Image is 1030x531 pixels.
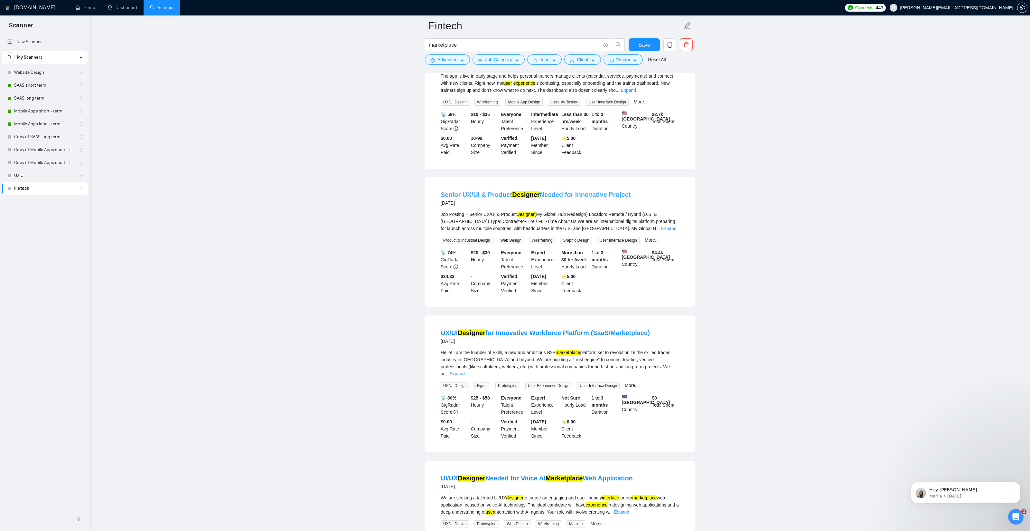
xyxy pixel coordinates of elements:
button: settingAdvancedcaret-down [425,54,470,65]
span: Scanner [4,21,38,34]
b: Everyone [501,250,521,255]
b: Everyone [501,112,521,117]
span: User Experience Design [525,382,572,389]
b: Verified [501,419,518,424]
div: Hourly [470,249,500,270]
b: [DATE] [531,274,546,279]
span: caret-down [552,58,556,63]
div: Hourly Load [560,394,590,416]
button: setting [1017,3,1027,13]
div: Country [621,394,651,416]
b: ⭐️ 5.00 [561,274,576,279]
span: setting [430,58,435,63]
b: $34.33 [441,274,454,279]
a: homeHome [76,5,95,10]
span: caret-down [515,58,519,63]
span: Connects: [855,4,875,11]
a: dashboardDashboard [108,5,137,10]
a: Mobile Apps short - term [14,105,75,118]
li: My Scanners [2,51,88,195]
span: 2 [1021,509,1026,514]
span: folder [533,58,537,63]
b: [GEOGRAPHIC_DATA] [622,394,670,405]
span: User Interface Design [577,382,620,389]
button: delete [680,38,693,51]
span: 443 [876,4,883,11]
b: Expert [531,250,545,255]
a: UX UI [14,169,75,182]
div: Avg Rate Paid [439,135,470,156]
a: SAAS short term [14,79,75,92]
div: Company Size [470,135,500,156]
b: $0.00 [441,136,452,141]
a: Website Design [14,66,75,79]
a: More... [590,521,604,526]
span: holder [79,121,84,127]
button: Save [629,38,660,51]
div: Company Size [470,418,500,439]
mark: Marketplace [546,475,583,482]
div: [DATE] [441,199,631,207]
b: [DATE] [531,136,546,141]
span: user [570,58,574,63]
input: Scanner name... [428,18,682,34]
b: Intermediate [531,112,558,117]
span: idcard [609,58,613,63]
a: More... [634,99,648,104]
a: setting [1017,5,1027,10]
iframe: Intercom notifications message [901,468,1030,514]
span: Figma [474,382,490,389]
b: ⭐️ 0.00 [561,419,576,424]
mark: marketplace [556,350,580,355]
span: caret-down [591,58,595,63]
b: - [471,274,473,279]
img: upwork-logo.png [848,5,853,10]
div: Job Posting – Senior UX/UI & Product (My Global Hub Redesign) Location: Remote / Hybrid (U.S. & [... [441,211,679,232]
b: ⭐️ 5.00 [561,136,576,141]
b: $10 - $35 [471,112,490,117]
span: ... [616,88,620,93]
span: User Interface Design [597,237,640,244]
span: ... [656,226,660,231]
span: Save [638,41,650,49]
span: holder [79,109,84,114]
span: Graphic Design [560,237,592,244]
div: Total Spent [651,249,681,270]
div: Payment Verified [500,273,530,294]
span: Prototyping [474,520,499,527]
span: copy [664,42,676,48]
span: info-circle [454,410,458,414]
div: Hello! I am the founder of Skillr, a new and ambitious B2B platform set to revolutionize the skil... [441,349,679,377]
div: Member Since [530,418,560,439]
div: [DATE] [441,337,650,345]
button: copy [663,38,676,51]
b: [DATE] [531,419,546,424]
div: [DATE] [441,483,633,490]
a: Fintech [14,182,75,195]
span: double-left [77,516,83,522]
a: SAAS long term [14,92,75,105]
b: 📡 80% [441,395,456,401]
a: Reset All [648,56,666,63]
b: [GEOGRAPHIC_DATA] [622,249,670,260]
mark: interface [602,495,619,500]
mark: Designer [458,329,485,336]
span: caret-down [633,58,637,63]
span: caret-down [460,58,464,63]
iframe: Intercom live chat [1008,509,1024,525]
b: 10-99 [471,136,482,141]
span: holder [79,70,84,75]
a: More... [645,237,659,243]
b: $ 4.4k [652,250,663,255]
a: UX/UIDesignerfor Innovative Workforce Platform (SaaS/Marketplace) [441,329,650,336]
div: Member Since [530,273,560,294]
div: Payment Verified [500,418,530,439]
div: Experience Level [530,394,560,416]
b: Expert [531,395,545,401]
mark: user [485,509,494,515]
span: Wireframing [529,237,555,244]
span: User Interface Design [586,99,629,106]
